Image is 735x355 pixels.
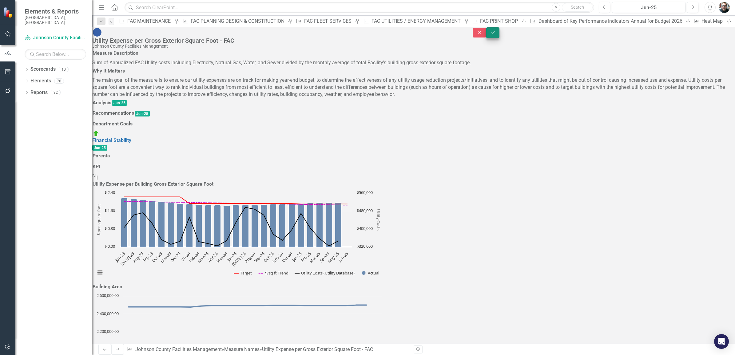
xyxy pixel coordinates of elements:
div: FAC PRINT SHOP [480,17,520,25]
text: Nov-23 [160,251,173,264]
path: Mar-25, 1.96354114. Actual. [316,203,323,247]
img: ClearPoint Strategy [3,7,14,18]
path: Oct-23, 2.0196529. Actual. [158,202,165,247]
span: Search [571,5,584,10]
h3: Department Goals [93,121,133,127]
img: No Information [92,27,102,37]
g: Actual, series 4 of 4. Bar series with 25 bars. Y axis, $ per square foot. [121,193,348,247]
svg: Interactive chart [92,190,385,282]
div: FAC MAINTENANCE [127,17,173,25]
text: $320,000 [357,243,373,249]
path: Jun-23, 2.17499773. Actual. [121,198,128,247]
a: Elements [30,77,51,85]
a: FAC PLANNING DESIGN & CONSTRUCTION [180,17,286,25]
button: View chart menu, Chart [95,268,104,277]
g: Utility Costs (Utility Database), series 3 of 4. Line with 25 data points. Y axis, Utility Costs. [123,206,340,247]
a: Heat Map [691,17,725,25]
span: Jun-25 [92,145,107,151]
path: Nov-23, 1.98493207. Actual. [168,203,174,247]
text: Dec-23 [169,251,182,264]
div: Jun-25 [614,4,683,11]
a: FAC MAINTENANCE [117,17,173,25]
text: Apr-24 [207,251,219,263]
text: Aug-24 [243,251,256,264]
path: May-25, 1.96211689. Actual. [335,203,342,247]
h3: Analysis [93,100,111,105]
a: Measure Names [224,346,260,352]
div: Open Intercom Messenger [714,334,729,349]
div: FAC UTILITIES / ENERGY MANAGEMENT [371,17,462,25]
text: Mar-25 [308,251,321,264]
h3: Measure Description [93,50,138,56]
div: » » [126,346,409,353]
span: Jun-25 [135,111,150,116]
path: Aug-24, 1.8750991. Actual. [252,205,258,247]
text: [DATE]-24 [231,251,247,267]
path: Mar-24, 1.8637622. Actual. [205,205,212,247]
input: Search ClearPoint... [125,2,594,13]
text: $ 2.40 [105,190,115,195]
path: Dec-23, 1.93127136. Actual. [177,204,184,247]
text: $480,000 [357,208,373,213]
text: Dec-24 [281,251,294,264]
button: Show $/sq ft Trend [259,270,289,276]
path: Feb-25, 1.95465419. Actual. [307,203,314,247]
text: 2,200,000.00 [97,329,119,334]
path: Oct-24, 1.89802761. Actual. [270,204,276,247]
path: Dec-24, 1.92384413. Actual. [289,204,295,247]
text: Jan-25 [291,251,303,263]
path: Apr-24, 1.85538299. Actual. [214,205,221,247]
h3: Why It Matters [93,68,125,74]
text: $560,000 [357,190,373,195]
text: Mar-24 [197,251,210,264]
text: Sep-23 [141,251,154,264]
div: 10 [59,67,69,72]
div: 32 [51,90,61,95]
input: Search Below... [25,49,86,60]
div: 76 [54,78,64,84]
button: Show Actual [362,270,379,276]
text: Sep-24 [253,251,266,264]
text: [DATE]-23 [119,251,135,267]
text: Jun-25 [337,251,349,263]
text: 2,400,000.00 [97,311,119,316]
img: John Beaudoin [719,2,730,13]
h3: Building Area [93,284,122,290]
div: Chart. Highcharts interactive chart. [92,190,385,282]
a: FAC UTILITIES / ENERGY MANAGEMENT [361,17,462,25]
div: Utility Expense per Gross Exterior Square Foot - FAC [92,37,460,44]
text: $400,000 [357,226,373,231]
path: Jul-24, 1.86977203. Actual. [242,205,249,247]
a: Reports [30,89,48,96]
path: Jan-25, 1.93048873. Actual. [298,204,304,247]
text: Jun-23 [113,251,126,263]
h3: Recommendations [93,110,134,116]
button: Show Utility Costs (Utility Database) [295,270,355,276]
a: Johnson County Facilities Management [25,34,86,41]
text: Utility Costs [376,209,381,231]
h3: Parents [93,153,110,159]
a: Scorecards [30,66,56,73]
div: FAC PLANNING DESIGN & CONSTRUCTION [191,17,286,25]
small: [GEOGRAPHIC_DATA], [GEOGRAPHIC_DATA] [25,15,86,25]
path: Jul-23, 2.13095143. Actual. [131,199,137,247]
text: Feb-25 [300,251,312,264]
path: Sep-24, 1.88920737. Actual. [261,205,267,247]
path: Aug-23, 2.0977547. Actual. [140,200,146,247]
text: $ 0.00 [105,243,115,249]
a: Financial Stability [92,137,131,143]
path: Nov-24, 1.90435322. Actual. [279,204,286,247]
button: Show Target [234,270,252,276]
h3: Utility Expense per Building Gross Exterior Square Foot [93,181,213,187]
text: Nov-24 [271,251,284,264]
text: Oct-23 [151,251,163,263]
span: Elements & Reports [25,8,86,15]
span: Jun-25 [112,100,127,106]
span: The main goal of the measure is to ensure our utility expenses are on track for making year-end b... [92,77,725,97]
text: May-25 [327,251,340,264]
text: Aug-23 [132,251,145,264]
button: Search [562,3,593,12]
path: May-24, 1.84878655. Actual. [224,206,230,247]
div: Johnson County Facilities Management [92,44,460,49]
